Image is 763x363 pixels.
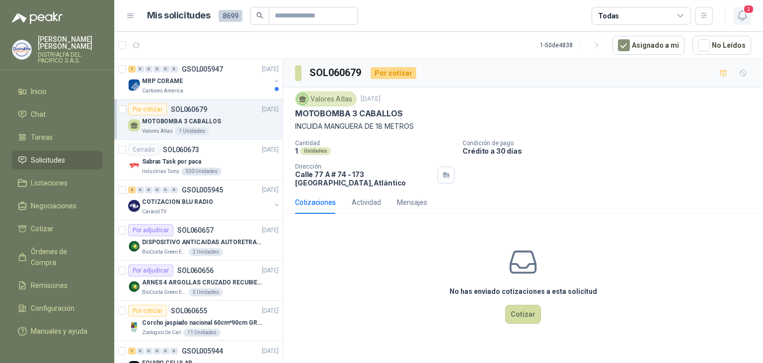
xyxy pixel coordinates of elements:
[128,240,140,252] img: Company Logo
[505,305,541,324] button: Cotizar
[128,144,159,156] div: Cerrado
[12,242,102,272] a: Órdenes de Compra
[352,197,381,208] div: Actividad
[142,208,166,216] p: Caracol TV
[128,79,140,91] img: Company Logo
[12,299,102,318] a: Configuración
[181,168,222,176] div: 330 Unidades
[142,87,183,95] p: Cartones America
[147,8,211,23] h1: Mis solicitudes
[142,318,266,328] p: Corcho jaspiado nacional 60cm*90cm GROSOR 8MM
[177,267,214,274] p: SOL060656
[142,117,221,126] p: MOTOBOMBA 3 CABALLOS
[256,12,263,19] span: search
[114,220,283,261] a: Por adjudicarSOL060657[DATE] Company LogoDISPOSITIVO ANTICAIDAS AUTORETRACTILBioCosta Green Energ...
[142,77,183,86] p: MRP CORAME
[171,106,207,113] p: SOL060679
[153,348,161,355] div: 0
[31,109,46,120] span: Chat
[142,127,173,135] p: Valores Atlas
[31,326,87,337] span: Manuales y ayuda
[371,67,416,79] div: Por cotizar
[31,178,68,188] span: Licitaciones
[692,36,751,55] button: No Leídos
[262,145,279,155] p: [DATE]
[462,147,759,155] p: Crédito a 30 días
[142,197,213,207] p: COTIZACION BLU RADIO
[262,65,279,74] p: [DATE]
[128,103,167,115] div: Por cotizar
[295,197,336,208] div: Cotizaciones
[128,348,136,355] div: 1
[540,37,605,53] div: 1 - 50 de 4838
[128,224,173,236] div: Por adjudicar
[145,66,153,73] div: 0
[12,105,102,124] a: Chat
[114,140,283,180] a: CerradoSOL060673[DATE] Company LogoSabras Task por pacaIndustrias Tomy330 Unidades
[12,322,102,341] a: Manuales y ayuda
[137,66,144,73] div: 0
[153,66,161,73] div: 0
[12,196,102,215] a: Negociaciones
[12,128,102,147] a: Tareas
[177,227,214,234] p: SOL060657
[137,348,144,355] div: 0
[733,7,751,25] button: 2
[183,329,221,337] div: 11 Unidades
[295,140,455,147] p: Cantidad
[142,238,266,247] p: DISPOSITIVO ANTICAIDAS AUTORETRACTIL
[170,186,178,193] div: 0
[295,147,298,155] p: 1
[145,348,153,355] div: 0
[219,10,242,22] span: 8699
[142,157,201,167] p: Sabras Task por paca
[128,186,136,193] div: 2
[12,82,102,101] a: Inicio
[162,66,169,73] div: 0
[295,121,751,132] p: INCUIDA MANGUERA DE 18 METROS
[171,307,207,314] p: SOL060655
[137,186,144,193] div: 0
[262,185,279,195] p: [DATE]
[114,99,283,140] a: Por cotizarSOL060679[DATE] MOTOBOMBA 3 CABALLOSValores Atlas1 Unidades
[262,105,279,114] p: [DATE]
[598,10,619,21] div: Todas
[182,66,223,73] p: GSOL005947
[170,348,178,355] div: 0
[170,66,178,73] div: 0
[31,223,54,234] span: Cotizar
[38,52,102,64] p: DISTRIALFA DEL PACIFICO S.A.S.
[450,286,597,297] h3: No has enviado cotizaciones a esta solicitud
[12,174,102,192] a: Licitaciones
[262,266,279,275] p: [DATE]
[189,248,223,256] div: 2 Unidades
[128,184,281,216] a: 2 0 0 0 0 0 GSOL005945[DATE] Company LogoCOTIZACION BLU RADIOCaracol TV
[31,132,53,143] span: Tareas
[142,168,179,176] p: Industrias Tomy
[361,94,381,104] p: [DATE]
[31,86,47,97] span: Inicio
[12,12,63,24] img: Logo peakr
[153,186,161,193] div: 0
[142,278,266,287] p: ARNES 4 ARGOLLAS CRUZADO RECUBIERTO PVC
[295,163,434,170] p: Dirección
[114,301,283,341] a: Por cotizarSOL060655[DATE] Company LogoCorcho jaspiado nacional 60cm*90cm GROSOR 8MMZoologico De ...
[128,66,136,73] div: 1
[295,170,434,187] p: Calle 77 A # 74 - 173 [GEOGRAPHIC_DATA] , Atlántico
[142,329,181,337] p: Zoologico De Cali
[31,246,93,268] span: Órdenes de Compra
[145,186,153,193] div: 0
[612,36,685,55] button: Asignado a mi
[38,36,102,50] p: [PERSON_NAME] [PERSON_NAME]
[128,321,140,333] img: Company Logo
[397,197,427,208] div: Mensajes
[31,280,68,291] span: Remisiones
[743,4,754,14] span: 2
[142,248,187,256] p: BioCosta Green Energy S.A.S
[462,140,759,147] p: Condición de pago
[142,288,187,296] p: BioCosta Green Energy S.A.S
[128,63,281,95] a: 1 0 0 0 0 0 GSOL005947[DATE] Company LogoMRP CORAMECartones America
[163,146,199,153] p: SOL060673
[128,280,140,292] img: Company Logo
[262,306,279,316] p: [DATE]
